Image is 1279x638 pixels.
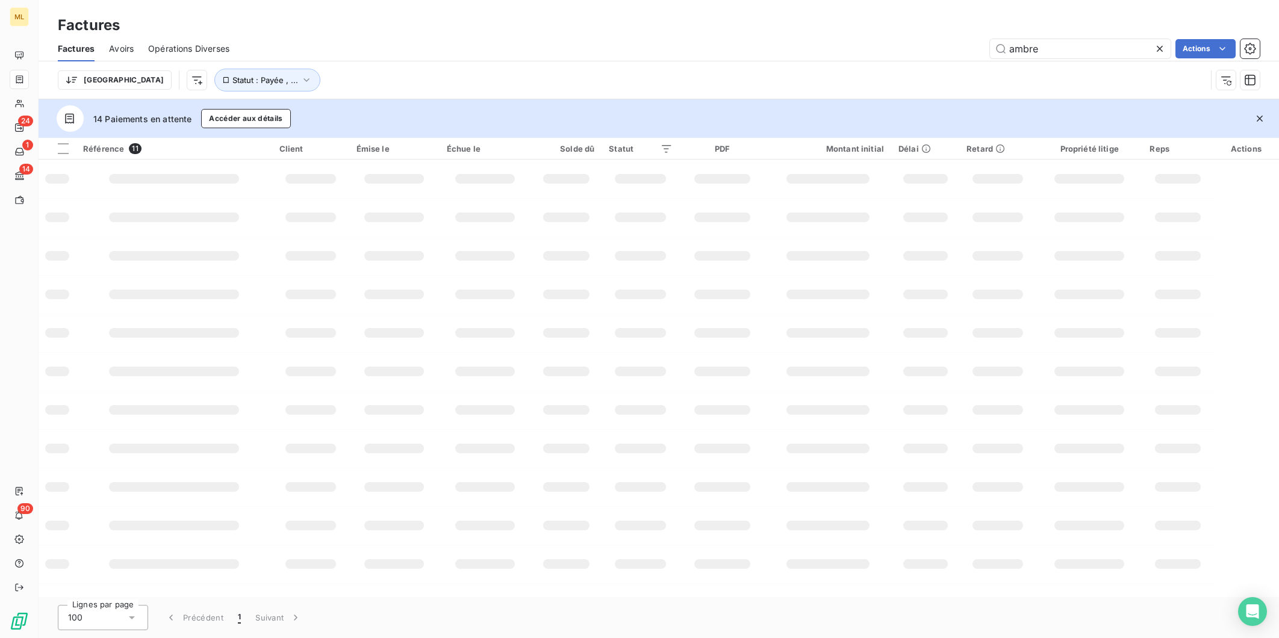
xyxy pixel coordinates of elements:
button: Suivant [248,605,309,630]
span: Avoirs [109,43,134,55]
div: Reps [1150,144,1206,153]
div: Émise le [356,144,432,153]
span: 14 Paiements en attente [93,113,191,125]
div: PDF [687,144,758,153]
button: 1 [231,605,248,630]
div: Open Intercom Messenger [1238,597,1267,626]
button: [GEOGRAPHIC_DATA] [58,70,172,90]
img: Logo LeanPay [10,612,29,631]
span: Référence [83,144,124,153]
span: 90 [17,503,33,514]
div: Statut [609,144,672,153]
h3: Factures [58,14,120,36]
div: Montant initial [772,144,884,153]
span: 14 [19,164,33,175]
input: Rechercher [990,39,1171,58]
button: Accéder aux détails [201,109,290,128]
div: Échue le [447,144,524,153]
div: Client [279,144,342,153]
span: 1 [238,612,241,624]
div: Actions [1221,144,1272,153]
div: Retard [966,144,1029,153]
span: 1 [22,140,33,150]
span: 100 [68,612,82,624]
span: 11 [129,143,141,154]
span: Statut : Payée , ... [232,75,298,85]
div: Délai [898,144,952,153]
div: ML [10,7,29,26]
span: Opérations Diverses [148,43,229,55]
div: Solde dû [538,144,594,153]
span: Factures [58,43,95,55]
button: Actions [1175,39,1236,58]
span: 24 [18,116,33,126]
button: Statut : Payée , ... [214,69,320,91]
button: Précédent [158,605,231,630]
div: Propriété litige [1044,144,1136,153]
